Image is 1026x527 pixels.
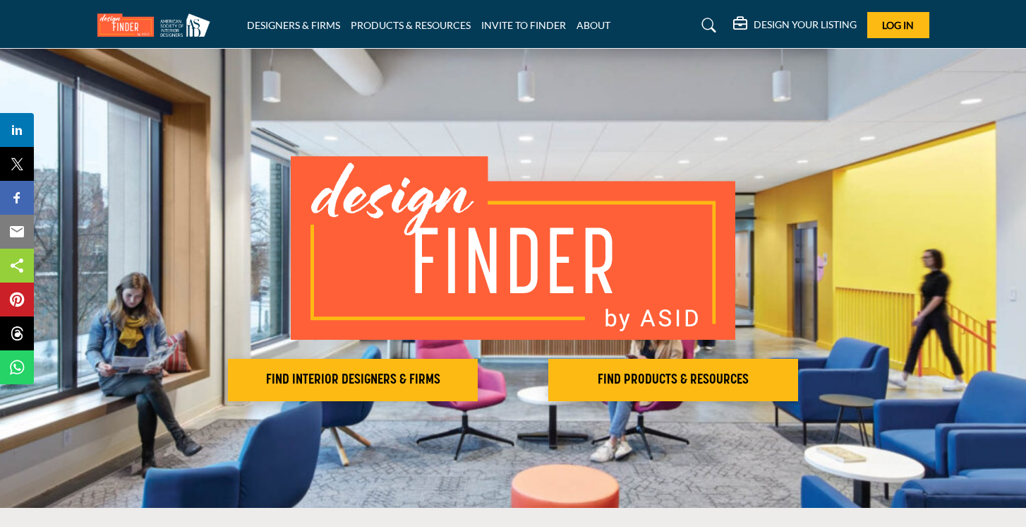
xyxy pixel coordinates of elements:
h2: FIND INTERIOR DESIGNERS & FIRMS [232,372,473,389]
img: Site Logo [97,13,217,37]
img: image [291,156,735,340]
div: DESIGN YOUR LISTING [733,17,857,34]
button: FIND PRODUCTS & RESOURCES [548,359,798,401]
a: INVITE TO FINDER [481,19,566,31]
a: PRODUCTS & RESOURCES [351,19,471,31]
a: DESIGNERS & FIRMS [247,19,340,31]
button: FIND INTERIOR DESIGNERS & FIRMS [228,359,478,401]
h5: DESIGN YOUR LISTING [754,18,857,31]
a: Search [688,14,725,37]
button: Log In [867,12,929,38]
span: Log In [882,19,914,31]
h2: FIND PRODUCTS & RESOURCES [553,372,794,389]
a: ABOUT [577,19,610,31]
